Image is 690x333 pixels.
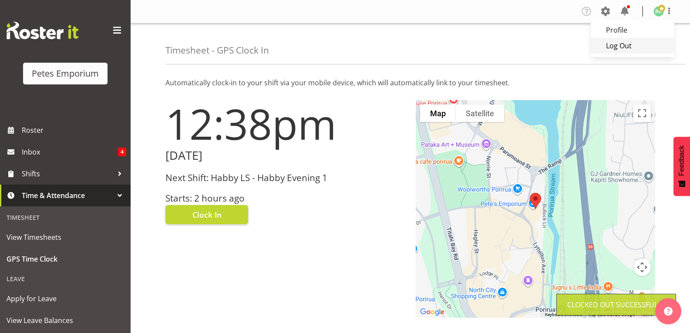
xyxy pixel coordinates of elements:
[7,252,124,266] span: GPS Time Clock
[165,149,405,162] h2: [DATE]
[2,248,128,270] a: GPS Time Clock
[7,22,78,39] img: Rosterit website logo
[118,148,126,156] span: 4
[418,306,447,318] img: Google
[633,259,651,276] button: Map camera controls
[653,6,664,17] img: ruth-robertson-taylor722.jpg
[165,193,405,203] h3: Starts: 2 hours ago
[165,205,248,224] button: Clock In
[567,299,665,310] div: Clocked out Successfully
[7,292,124,305] span: Apply for Leave
[545,312,582,318] button: Keyboard shortcuts
[664,307,673,316] img: help-xxl-2.png
[165,173,405,183] h3: Next Shift: Habby LS - Habby Evening 1
[673,137,690,196] button: Feedback - Show survey
[22,145,118,158] span: Inbox
[591,38,674,54] a: Log Out
[456,104,504,122] button: Show satellite imagery
[7,231,124,244] span: View Timesheets
[418,306,447,318] a: Open this area in Google Maps (opens a new window)
[165,77,655,88] p: Automatically clock-in to your shift via your mobile device, which will automatically link to you...
[165,45,269,55] h4: Timesheet - GPS Clock In
[2,226,128,248] a: View Timesheets
[7,314,124,327] span: View Leave Balances
[32,67,99,80] div: Petes Emporium
[22,167,113,180] span: Shifts
[22,124,126,137] span: Roster
[2,270,128,288] div: Leave
[192,209,222,220] span: Clock In
[678,145,686,176] span: Feedback
[633,290,651,307] button: Drag Pegman onto the map to open Street View
[2,288,128,309] a: Apply for Leave
[420,104,456,122] button: Show street map
[22,189,113,202] span: Time & Attendance
[165,100,405,147] h1: 12:38pm
[633,104,651,122] button: Toggle fullscreen view
[2,309,128,331] a: View Leave Balances
[591,22,674,38] a: Profile
[2,209,128,226] div: Timesheet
